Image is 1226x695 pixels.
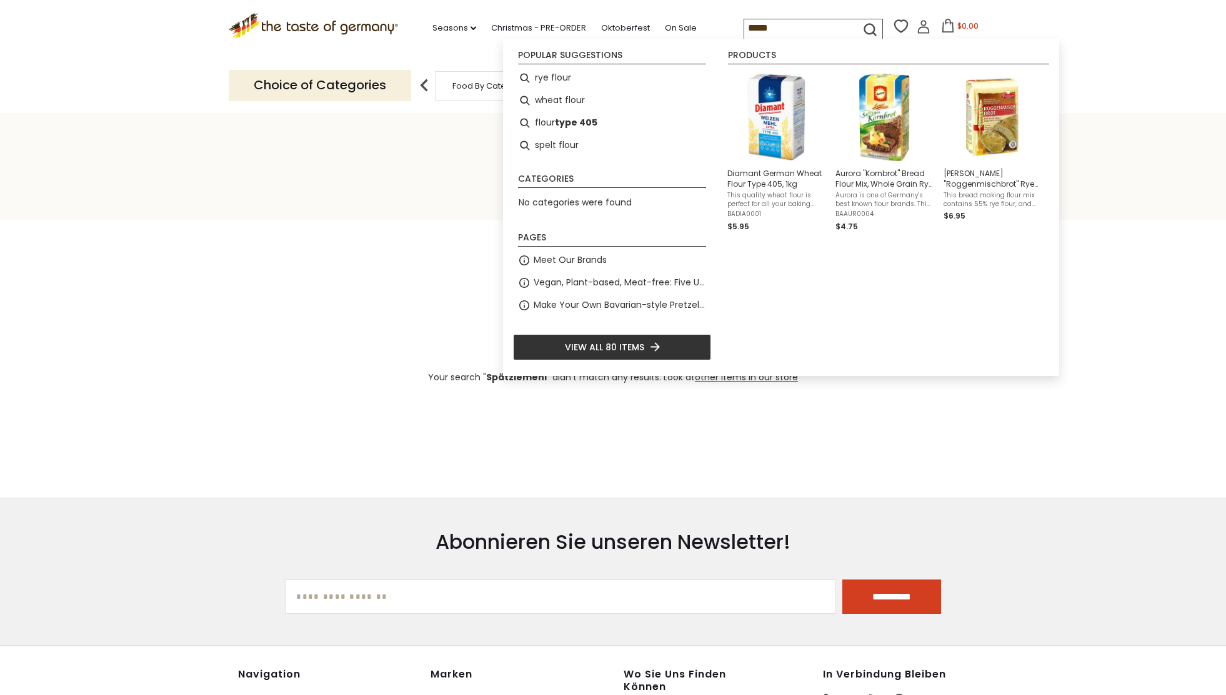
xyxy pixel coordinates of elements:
a: Vegan, Plant-based, Meat-free: Five Up and Coming Brands [534,275,706,290]
a: Seasons [432,21,476,35]
li: Vegan, Plant-based, Meat-free: Five Up and Coming Brands [513,272,711,294]
a: Diamant German Wheat Flour Type 405, 1kgThis quality wheat flour is perfect for all your baking n... [727,72,825,233]
span: Your search " " didn't match any results. Look at [428,371,798,383]
a: other items in our store [695,371,798,383]
span: Aurora "Kornbrot" Bread Flour Mix, Whole Grain Rye and Wheat, 17.5 oz [835,168,934,189]
span: $5.95 [727,221,749,232]
span: BADIA0001 [727,210,825,219]
span: No categories were found [519,196,632,209]
a: Make Your Own Bavarian-style Pretzel at Home [534,298,706,312]
span: Diamant German Wheat Flour Type 405, 1kg [727,168,825,189]
span: This quality wheat flour is perfect for all your baking needs. With no need to sieve, [PERSON_NAM... [727,191,825,209]
li: Make Your Own Bavarian-style Pretzel at Home [513,294,711,317]
img: previous arrow [412,73,437,98]
li: flour type 405 [513,112,711,134]
a: Oktoberfest [601,21,650,35]
li: Products [728,51,1049,64]
span: View all 80 items [565,340,644,354]
a: Food By Category [452,81,525,91]
li: Categories [518,174,706,188]
span: $0.00 [957,21,979,31]
li: Popular suggestions [518,51,706,64]
li: Meet Our Brands [513,249,711,272]
li: Aurora "Kornbrot" Bread Flour Mix, Whole Grain Rye and Wheat, 17.5 oz [830,67,939,238]
span: $6.95 [944,210,965,221]
h4: Wo Sie uns finden können [624,668,766,693]
li: wheat flour [513,89,711,112]
span: BAAUR0004 [835,210,934,219]
div: Instant Search Results [503,39,1059,376]
li: Pages [518,233,706,247]
a: Christmas - PRE-ORDER [491,21,586,35]
span: Aurora is one of Germany's best known flour brands. This bread making flour mix contains 50% whea... [835,191,934,209]
h3: Abonnieren Sie unseren Newsletter! [285,530,940,555]
h4: Marken [431,668,611,681]
p: Choice of Categories [229,70,411,101]
li: spelt flour [513,134,711,157]
span: This bread making flour mix contains 55% rye flour, and 45% wheat flour, plus yeast, and barley m... [944,191,1042,209]
li: rye flour [513,67,711,89]
button: $0.00 [933,19,986,37]
a: Meet Our Brands [534,253,607,267]
li: Diamant German Wheat Flour Type 405, 1kg [722,67,830,238]
b: Spätzlemehl [486,371,547,383]
span: [PERSON_NAME] "Roggenmischbrot" Rye Baking Mix, 26.5 oz [944,168,1042,189]
img: Kuchenmeister Roggenmischbrot Rye Baking Mix [947,72,1038,162]
a: Kuchenmeister Roggenmischbrot Rye Baking Mix[PERSON_NAME] "Roggenmischbrot" Rye Baking Mix, 26.5 ... [944,72,1042,233]
span: $4.75 [835,221,858,232]
b: type 405 [555,116,597,130]
a: On Sale [665,21,697,35]
a: Aurora "Kornbrot" Bread Flour Mix, Whole Grain Rye and Wheat, 17.5 ozAurora is one of Germany's b... [835,72,934,233]
li: Kuchenmeister "Roggenmischbrot" Rye Baking Mix, 26.5 oz [939,67,1047,238]
h1: Search results [39,167,1187,195]
h4: In Verbindung bleiben [823,668,988,681]
h4: Navigation [238,668,418,681]
li: View all 80 items [513,334,711,360]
